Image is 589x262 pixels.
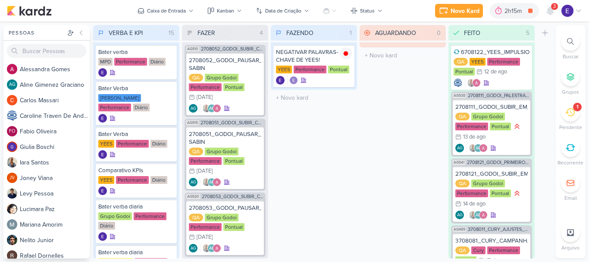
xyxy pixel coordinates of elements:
div: Bater verba [98,48,174,56]
img: Rafael Dornelles [7,250,17,261]
div: QA [455,113,470,120]
div: C a r o l i n e T r a v e n D e A n d r a d e [20,111,90,120]
span: AG520 [186,194,200,199]
p: JV [9,176,15,180]
div: [DATE] [197,95,213,100]
img: Iara Santos [467,79,476,87]
div: C a r l o s M a s s a r i [20,96,90,105]
img: Caroline Traven De Andrade [454,79,462,87]
div: YEES [98,176,114,184]
div: Performance [487,58,520,66]
p: Pendente [559,123,582,131]
div: Colaboradores: Iara Santos, Aline Gimenez Graciano, Alessandra Gomes [467,144,488,152]
p: Email [564,194,577,202]
div: QA [189,214,203,221]
div: Criador(a): Eduardo Quaresma [276,76,285,85]
div: Criador(a): Aline Gimenez Graciano [189,178,197,186]
div: Novo Kard [451,6,479,16]
div: 2708052_GODOI_PAUSAR_ANUNCIO_ALBERT SABIN [189,57,261,72]
div: Colaboradores: Iara Santos, Aline Gimenez Graciano, Alessandra Gomes [200,244,221,253]
div: Aline Gimenez Graciano [207,244,216,253]
p: AG [191,246,196,251]
div: 2708051_GODOI_PAUSAR_ANUNCIO_AB SABIN [189,130,261,146]
div: 1 [576,104,578,110]
span: AG515 [186,120,199,125]
span: 3 [553,3,556,10]
span: 2708111_GODOI_PALESTRA_VITAL [468,93,530,98]
div: Bater verba diaria [98,203,174,211]
div: L e v y P e s s o a [20,189,90,198]
span: AG510 [186,47,199,51]
img: Mariana Amorim [7,219,17,230]
div: A l e s s a n d r a G o m e s [20,65,90,74]
div: Criador(a): Eduardo Quaresma [98,68,107,77]
p: Grupos [562,88,579,96]
p: FO [9,129,15,134]
div: Colaboradores: Iara Santos, Aline Gimenez Graciano, Alessandra Gomes [200,104,221,113]
div: Comparativo KPIs [98,167,174,174]
p: AG [457,146,463,151]
div: Performance [134,212,166,220]
img: Eduardo Quaresma [98,150,107,159]
div: 13 de ago [463,134,486,140]
div: Criador(a): Aline Gimenez Graciano [455,211,464,219]
div: Criador(a): Eduardo Quaresma [98,232,107,241]
div: [DATE] [197,168,213,174]
img: Alessandra Gomes [7,64,17,74]
div: QA [455,180,470,187]
span: 2708121_GODOI_PRIMEIRO_LUGAR_ENEM_VITAL [467,160,530,165]
p: Recorrente [558,159,583,167]
p: AG [209,180,215,185]
div: Pontual [223,223,244,231]
img: Eduardo Quaresma [561,5,573,17]
img: Alessandra Gomes [213,244,221,253]
div: QA [454,58,468,66]
div: Diário [150,140,167,148]
div: Aline Gimenez Graciano [207,178,216,186]
div: 1 [346,28,355,38]
div: Performance [189,157,222,165]
span: AG489 [453,227,466,232]
img: Eduardo Quaresma [98,186,107,195]
div: Aline Gimenez Graciano [207,104,216,113]
div: 14 de ago [463,201,486,207]
div: 2708121_GODOI_SUBIR_EM_PERFORMANCE_ENEM_VITAL [455,170,528,178]
p: Buscar [563,53,579,60]
div: Performance [116,176,149,184]
div: Diário [133,104,150,111]
p: AG [476,213,481,218]
img: Lucimara Paz [7,204,17,214]
input: Buscar Pessoas [7,44,86,58]
div: Performance [455,189,488,197]
div: NEGATIVAR PALAVRAS-CHAVE DE YEES! [276,48,352,64]
div: Performance [116,140,149,148]
div: A l i n e G i m e n e z G r a c i a n o [20,80,90,89]
div: 2h15m [504,6,524,16]
div: Cury [471,246,486,254]
div: Criador(a): Caroline Traven De Andrade [454,79,462,87]
div: Grupo Godoi [205,74,238,82]
div: Performance [189,83,222,91]
div: 2708111_GODOI_SUBIR_EM_PERFORMANCE_PALESTRA_VITAL [455,103,528,111]
img: Alessandra Gomes [213,104,221,113]
div: Pontual [328,66,349,73]
div: Criador(a): Aline Gimenez Graciano [455,144,464,152]
div: Aline Gimenez Graciano [455,144,464,152]
div: Performance [294,66,326,73]
div: Prioridade Alta [513,189,521,198]
div: Colaboradores: Iara Santos, Aline Gimenez Graciano, Alessandra Gomes [200,178,221,186]
div: Criador(a): Eduardo Quaresma [98,150,107,159]
img: Eduardo Quaresma [289,76,298,85]
div: Aline Gimenez Graciano [189,104,197,113]
div: Aline Gimenez Graciano [474,144,482,152]
img: Iara Santos [7,157,17,167]
div: Aline Gimenez Graciano [7,79,17,90]
span: 2708053_GODOI_SUBIR_CONTEUDO_SOCIAL_EM_PERFORMANCE_VITAL [202,194,264,199]
div: Aline Gimenez Graciano [455,211,464,219]
div: 2708053_GODOI_PAUSAR_ANUNCIO_VITAL [189,204,261,212]
div: 12 de ago [484,69,507,75]
img: Alessandra Gomes [479,211,488,219]
img: Eduardo Quaresma [98,232,107,241]
div: YEES [98,140,114,148]
p: AG [209,107,215,111]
